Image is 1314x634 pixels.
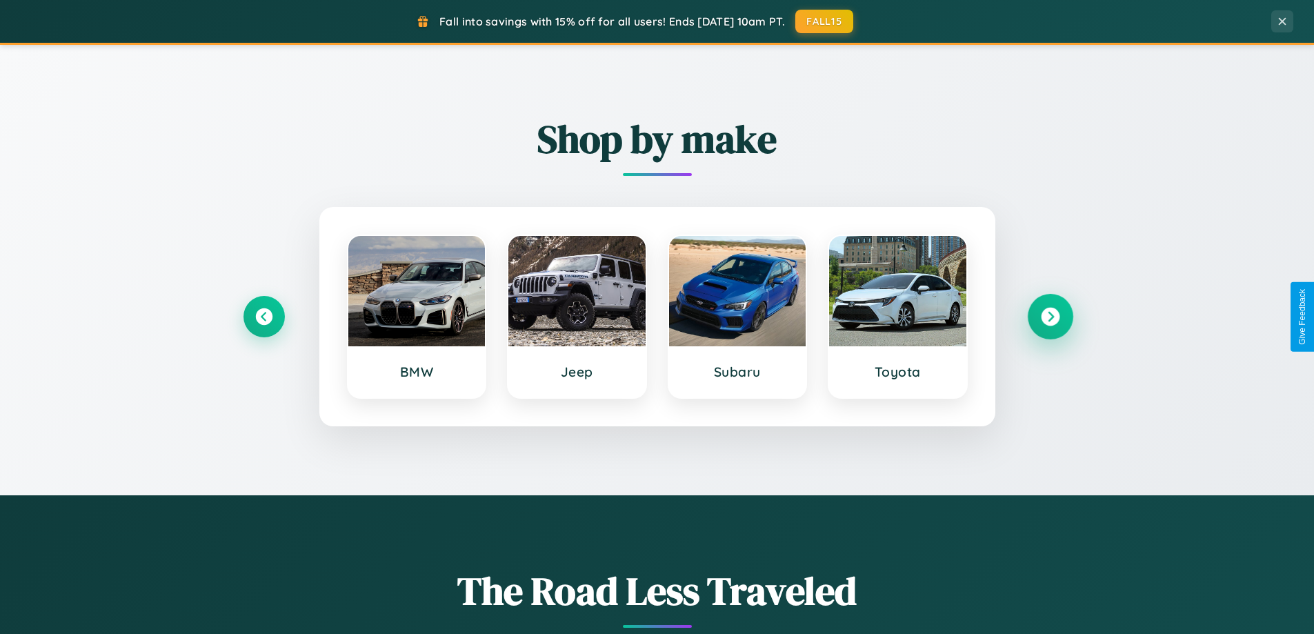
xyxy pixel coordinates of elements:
[439,14,785,28] span: Fall into savings with 15% off for all users! Ends [DATE] 10am PT.
[522,364,632,380] h3: Jeep
[795,10,853,33] button: FALL15
[843,364,953,380] h3: Toyota
[362,364,472,380] h3: BMW
[683,364,793,380] h3: Subaru
[243,564,1071,617] h1: The Road Less Traveled
[243,112,1071,166] h2: Shop by make
[1297,289,1307,345] div: Give Feedback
